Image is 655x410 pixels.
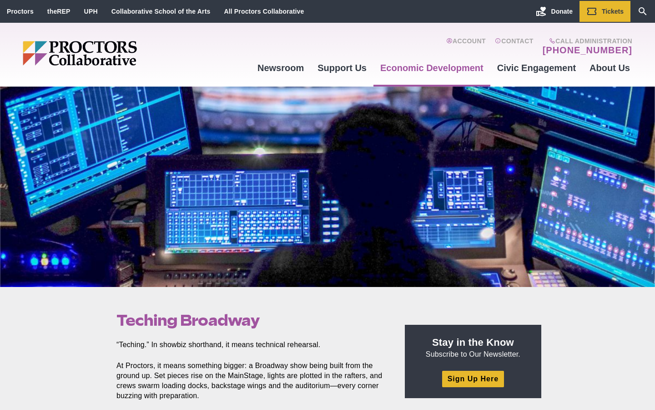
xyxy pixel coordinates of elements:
a: Collaborative School of the Arts [111,8,211,15]
a: theREP [47,8,71,15]
span: Donate [551,8,573,15]
p: At Proctors, it means something bigger: a Broadway show being built from the ground up. Set piece... [116,361,384,401]
a: Tickets [579,1,630,22]
strong: Stay in the Know [432,337,514,348]
h1: Teching Broadway [116,312,384,329]
a: Donate [529,1,579,22]
a: [PHONE_NUMBER] [543,45,632,56]
a: Account [446,37,486,56]
p: Subscribe to Our Newsletter. [416,336,530,359]
a: All Proctors Collaborative [224,8,304,15]
span: Tickets [602,8,624,15]
a: About Us [583,56,637,80]
a: Contact [495,37,534,56]
span: Call Administration [540,37,632,45]
a: UPH [84,8,98,15]
a: Civic Engagement [490,56,583,80]
a: Sign Up Here [442,371,504,387]
a: Proctors [7,8,34,15]
p: “Teching.” In showbiz shorthand, it means technical rehearsal. [116,340,384,350]
img: Proctors logo [23,41,207,66]
a: Support Us [311,56,373,80]
a: Newsroom [251,56,311,80]
a: Search [630,1,655,22]
a: Economic Development [373,56,490,80]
